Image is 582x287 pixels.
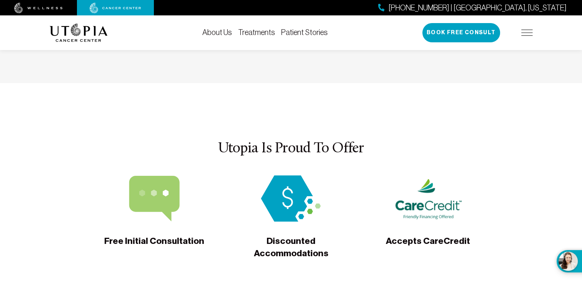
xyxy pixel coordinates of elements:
[50,141,533,157] h3: Utopia Is Proud To Offer
[386,235,470,258] span: Accepts CareCredit
[394,175,462,222] img: Accepts CareCredit
[120,175,188,222] img: Free Initial Consultation
[104,235,204,258] span: Free Initial Consultation
[90,3,141,13] img: cancer center
[281,28,328,37] a: Patient Stories
[257,175,325,222] img: Discounted Accommodations
[239,235,343,259] span: Discounted Accommodations
[14,3,63,13] img: wellness
[378,2,567,13] a: [PHONE_NUMBER] | [GEOGRAPHIC_DATA], [US_STATE]
[50,23,108,42] img: logo
[238,28,275,37] a: Treatments
[422,23,500,42] button: Book Free Consult
[389,2,567,13] span: [PHONE_NUMBER] | [GEOGRAPHIC_DATA], [US_STATE]
[521,30,533,36] img: icon-hamburger
[202,28,232,37] a: About Us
